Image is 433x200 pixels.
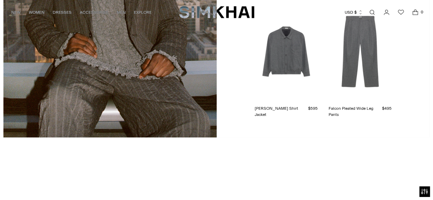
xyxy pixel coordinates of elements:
a: Go to the account page [380,5,393,19]
a: NEW [11,5,21,20]
a: SIMKHAI [179,5,254,19]
a: Open cart modal [408,5,422,19]
a: Falcon Pleated Wide Leg Pants [329,105,382,118]
a: ACCESSORIES [80,5,109,20]
a: DRESSES [53,5,72,20]
span: 0 [419,9,425,15]
a: [PERSON_NAME] Shirt Jacket [255,105,308,118]
a: EXPLORE [134,5,152,20]
a: Wishlist [394,5,408,19]
a: WOMEN [29,5,44,20]
a: MEN [117,5,126,20]
button: USD $ [345,5,363,20]
a: Open search modal [365,5,379,19]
